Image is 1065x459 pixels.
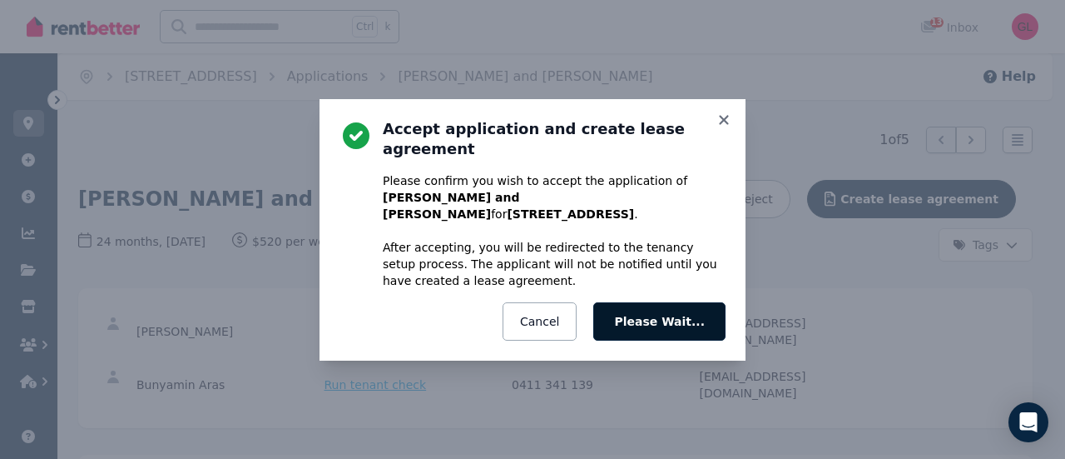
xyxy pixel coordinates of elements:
div: Open Intercom Messenger [1008,402,1048,442]
b: [STREET_ADDRESS] [507,207,634,221]
b: [PERSON_NAME] and [PERSON_NAME] [383,191,519,221]
button: Cancel [503,302,577,341]
p: Please confirm you wish to accept the application of for . After accepting, you will be redirecte... [383,172,726,289]
button: Please Wait... [593,302,726,341]
h3: Accept application and create lease agreement [383,119,726,159]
